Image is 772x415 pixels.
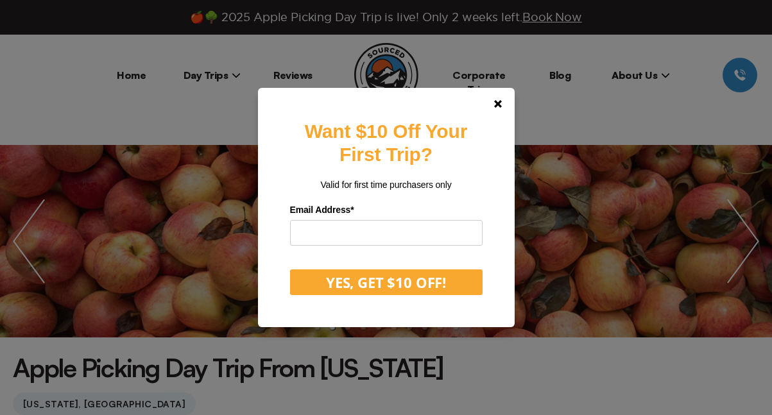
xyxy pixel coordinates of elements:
span: Valid for first time purchasers only [320,180,451,190]
strong: Want $10 Off Your First Trip? [305,121,467,165]
label: Email Address [290,200,483,220]
button: YES, GET $10 OFF! [290,269,483,295]
a: Close [483,89,513,119]
span: Required [350,205,354,215]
